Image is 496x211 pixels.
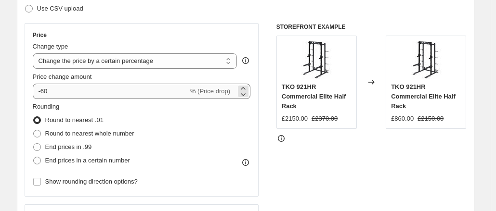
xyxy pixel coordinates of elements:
[45,116,104,124] span: Round to nearest .01
[33,31,47,39] h3: Price
[282,114,308,124] div: £2150.00
[407,41,445,79] img: TKO_921HR_Graphite_c4b3cec7-dfb1-414c-b2cd-77a2874d8611_80x.jpg
[45,130,134,137] span: Round to nearest whole number
[37,5,83,12] span: Use CSV upload
[45,157,130,164] span: End prices in a certain number
[190,87,230,95] span: % (Price drop)
[241,56,250,65] div: help
[45,178,138,185] span: Show rounding direction options?
[297,41,336,79] img: TKO_921HR_Graphite_c4b3cec7-dfb1-414c-b2cd-77a2874d8611_80x.jpg
[33,43,68,50] span: Change type
[312,114,338,124] strike: £2370.00
[282,83,346,110] span: TKO 921HR Commercial Elite Half Rack
[33,84,188,99] input: -15
[33,103,60,110] span: Rounding
[276,23,467,31] h6: STOREFRONT EXAMPLE
[391,114,414,124] div: £860.00
[418,114,444,124] strike: £2150.00
[45,143,92,150] span: End prices in .99
[391,83,456,110] span: TKO 921HR Commercial Elite Half Rack
[33,73,92,80] span: Price change amount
